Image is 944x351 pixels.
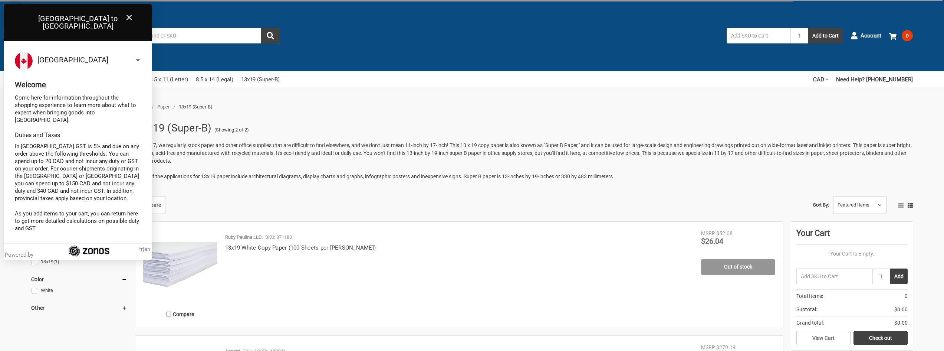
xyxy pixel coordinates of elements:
a: CAD [813,71,828,88]
div: MSRP [701,230,715,237]
p: In [GEOGRAPHIC_DATA] GST is 5% and due on any order above the following thresholds. You can spend... [15,143,141,202]
a: Account [851,26,881,45]
span: 0 [905,292,908,300]
span: Total Items: [796,292,823,300]
h1: 13x19 (Super-B) [135,118,212,138]
button: Add to Cart [808,28,843,43]
a: Check out [853,331,908,345]
p: Your Cart Is Empty. [796,250,908,258]
span: $52.08 [716,230,733,236]
span: $0.00 [894,306,908,313]
button: Add [890,269,908,284]
a: 13x19 [31,257,127,267]
a: 13x19 White Copy Paper (100 Sheets per [PERSON_NAME]) [225,244,376,251]
p: As you add items to your cart, you can return here to get more detailed calculations on possible ... [15,210,141,232]
select: Select your country [36,52,141,68]
span: $279.19 [716,344,736,350]
a: 8.5 x 14 (Legal) [196,71,233,88]
p: SKU: 871180 [265,234,292,241]
input: Compare [166,312,171,316]
span: (1) [53,259,59,264]
span: $26.04 [701,237,723,246]
div: Duties and Taxes [15,131,141,139]
span: Some of the applications for 13x19 paper include architectural diagrams, display charts and graph... [135,173,614,179]
span: Account [861,32,881,40]
a: 0 [889,26,913,45]
label: Compare [143,308,217,320]
a: White [31,286,127,296]
input: Add SKU to Cart [796,269,872,284]
a: Paper [157,104,170,110]
span: Grand total: [796,319,824,327]
span: Subtotal: [796,306,817,313]
input: Search by keyword, brand or SKU [95,28,280,43]
p: Ruby Paulina LLC. [225,234,263,241]
img: Flag of Canada [15,52,33,70]
h5: Other [31,303,127,312]
a: View Cart [796,331,851,345]
span: At 11x17, we regularly stock paper and other office supplies that are difficult to find elsewhere... [135,142,912,164]
a: 8.5 x 11 (Letter) [149,71,188,88]
span: 13x19 (Super-B) [179,104,213,110]
label: Sort By: [813,199,829,211]
a: Out of stock [701,259,775,275]
span: fr [139,246,143,253]
input: Add SKU to Cart [727,28,790,43]
span: (Showing 2 of 2) [214,126,249,134]
div: Your Cart [796,227,908,245]
a: Need Help? [PHONE_NUMBER] [836,71,913,88]
span: 0 [902,30,913,41]
p: Come here for information throughout the shopping experience to learn more about what to expect w... [15,94,141,124]
span: $0.00 [894,319,908,327]
span: en [144,246,150,253]
div: Welcome [15,81,141,88]
span: | [139,246,150,253]
div: Powered by [5,251,36,259]
h5: Color [31,275,127,284]
div: [GEOGRAPHIC_DATA] to [GEOGRAPHIC_DATA] [4,4,152,41]
img: 13x19 White Copy Paper (100 Sheets per Ream) [143,230,217,304]
a: 13x19 (Super-B) [241,71,280,88]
